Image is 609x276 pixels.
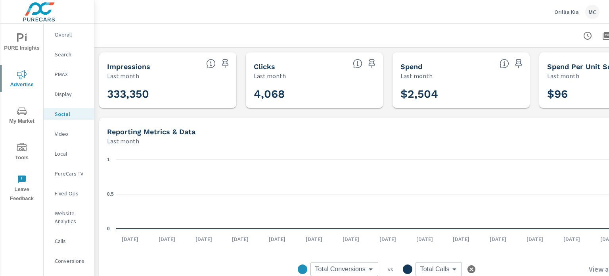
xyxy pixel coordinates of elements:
span: PURE Insights [3,33,41,53]
p: [DATE] [521,235,549,243]
div: PureCars TV [44,168,94,179]
span: Leave Feedback [3,175,41,203]
p: Website Analytics [55,209,88,225]
div: PMAX [44,68,94,80]
p: Overall [55,31,88,39]
span: The amount of money spent on advertising during the period. [500,59,509,68]
p: Last month [547,71,579,81]
span: The number of times an ad was clicked by a consumer. [353,59,362,68]
span: Advertise [3,70,41,89]
p: Video [55,130,88,138]
div: Display [44,88,94,100]
span: Save this to your personalized report [366,57,378,70]
div: Overall [44,29,94,41]
p: [DATE] [558,235,586,243]
p: [DATE] [300,235,328,243]
div: Conversions [44,255,94,267]
h3: 333,350 [107,87,228,101]
h5: Reporting Metrics & Data [107,127,195,136]
span: My Market [3,106,41,126]
p: Display [55,90,88,98]
div: Website Analytics [44,207,94,227]
h3: $2,504 [400,87,522,101]
h5: Spend [400,62,422,71]
div: Social [44,108,94,120]
h3: 4,068 [254,87,375,101]
p: PMAX [55,70,88,78]
p: Last month [107,136,139,146]
p: [DATE] [447,235,475,243]
h5: Clicks [254,62,275,71]
text: 0.5 [107,191,114,197]
span: Total Calls [420,265,450,273]
p: [DATE] [263,235,291,243]
p: Calls [55,237,88,245]
p: [DATE] [337,235,365,243]
p: [DATE] [190,235,218,243]
h5: Impressions [107,62,150,71]
span: Save this to your personalized report [219,57,232,70]
p: Local [55,150,88,158]
p: Search [55,50,88,58]
div: Video [44,128,94,140]
p: [DATE] [226,235,254,243]
div: nav menu [0,24,43,207]
p: Social [55,110,88,118]
p: Conversions [55,257,88,265]
div: Local [44,148,94,160]
span: Save this to your personalized report [512,57,525,70]
p: Last month [107,71,139,81]
p: Orillia Kia [554,8,579,15]
p: [DATE] [484,235,512,243]
p: [DATE] [411,235,439,243]
p: Fixed Ops [55,189,88,197]
p: Last month [400,71,433,81]
div: Fixed Ops [44,187,94,199]
p: vs [378,266,403,273]
span: The number of times an ad was shown on your behalf. [206,59,216,68]
span: Tools [3,143,41,162]
text: 1 [107,157,110,162]
p: [DATE] [116,235,144,243]
span: Total Conversions [315,265,366,273]
p: [DATE] [153,235,181,243]
text: 0 [107,226,110,232]
p: Last month [254,71,286,81]
p: PureCars TV [55,170,88,178]
div: Calls [44,235,94,247]
div: Search [44,48,94,60]
div: MC [585,5,599,19]
p: [DATE] [374,235,402,243]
